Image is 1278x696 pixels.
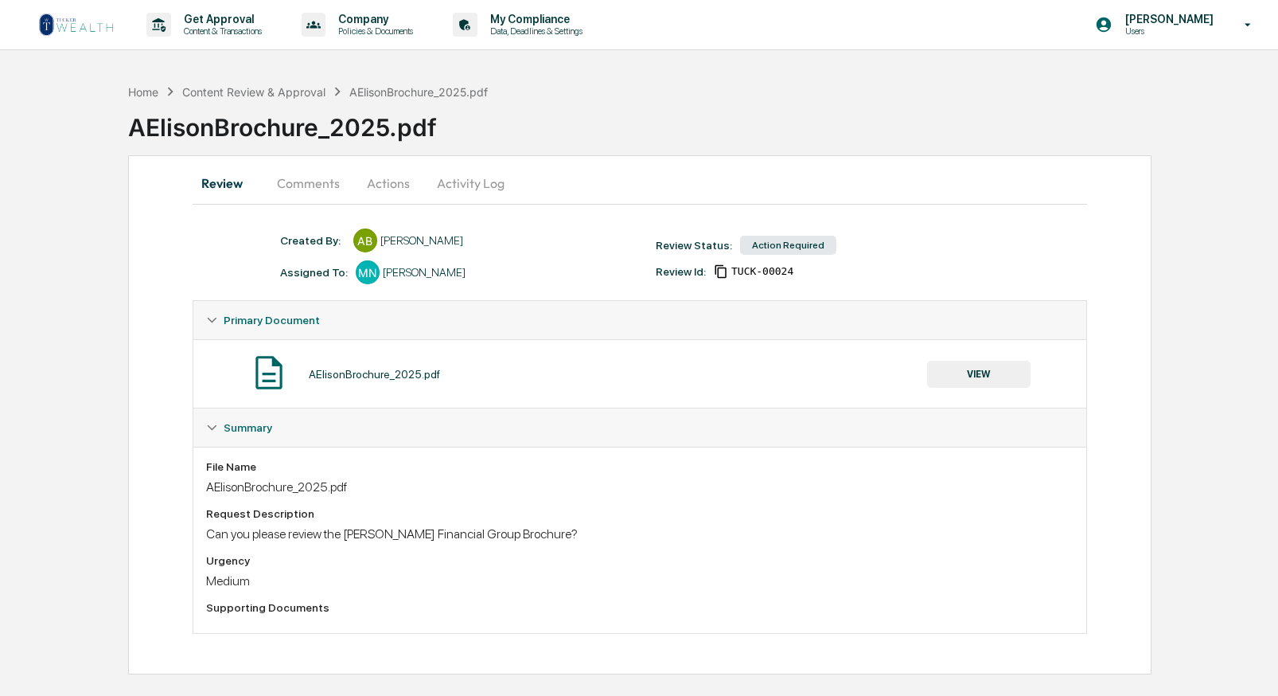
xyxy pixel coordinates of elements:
[280,234,345,247] div: Created By: ‎ ‎
[206,601,1073,614] div: Supporting Documents
[206,479,1073,495] div: AElisonBrochure_2025.pdf
[325,13,421,25] p: Company
[424,164,517,202] button: Activity Log
[656,239,732,252] div: Review Status:
[349,85,488,99] div: AElisonBrochure_2025.pdf
[280,266,348,279] div: Assigned To:
[477,13,590,25] p: My Compliance
[193,409,1086,447] div: Summary
[731,265,793,278] span: 17942ef9-4377-43fd-916b-dd80ff82fb9b
[38,12,115,37] img: logo
[193,164,1087,202] div: secondary tabs example
[128,85,158,99] div: Home
[740,236,836,255] div: Action Required
[206,460,1073,473] div: File Name
[224,421,272,434] span: Summary
[1112,25,1222,37] p: Users
[380,234,463,247] div: [PERSON_NAME]
[171,13,270,25] p: Get Approval
[353,164,424,202] button: Actions
[927,361,1031,388] button: VIEW
[206,554,1073,567] div: Urgency
[193,447,1086,633] div: Summary
[353,229,377,252] div: AB
[383,266,466,279] div: [PERSON_NAME]
[356,260,380,284] div: MN
[206,573,1073,588] div: Medium
[193,339,1086,408] div: Primary Document
[656,265,706,278] div: Review Id:
[193,301,1086,339] div: Primary Document
[1112,13,1222,25] p: [PERSON_NAME]
[206,526,1073,542] div: Can you please review the [PERSON_NAME] Financial Group Brochure?
[264,164,353,202] button: Comments
[309,368,440,381] div: AElisonBrochure_2025.pdf
[325,25,421,37] p: Policies & Documents
[477,25,590,37] p: Data, Deadlines & Settings
[128,100,1278,142] div: AElisonBrochure_2025.pdf
[249,353,289,393] img: Document Icon
[171,25,270,37] p: Content & Transactions
[193,164,264,202] button: Review
[182,85,325,99] div: Content Review & Approval
[206,507,1073,520] div: Request Description
[224,314,320,326] span: Primary Document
